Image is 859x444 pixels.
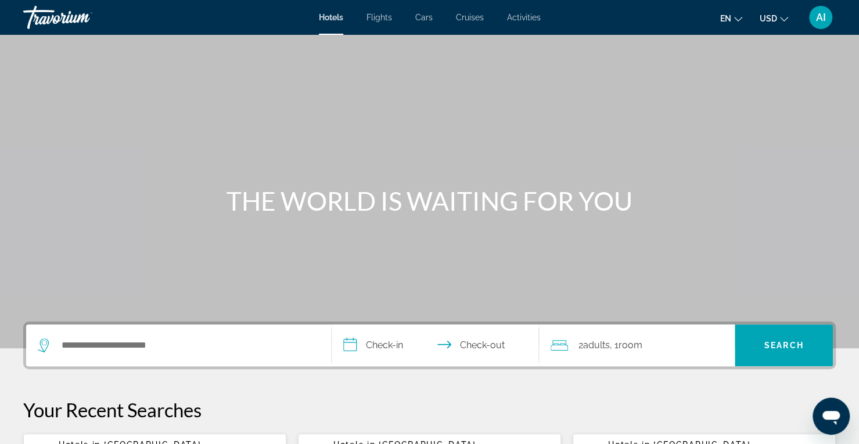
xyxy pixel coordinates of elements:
a: Hotels [319,13,343,22]
a: Flights [366,13,392,22]
iframe: Button to launch messaging window [813,398,850,435]
h1: THE WORLD IS WAITING FOR YOU [212,186,648,216]
a: Cruises [456,13,484,22]
button: Select check in and out date [332,324,539,366]
a: Travorium [23,2,139,33]
span: USD [760,14,777,23]
input: Search hotel destination [60,337,314,354]
button: Search [735,324,833,366]
span: Room [619,340,642,351]
button: Change language [720,10,742,27]
span: Adults [583,340,610,351]
button: Travelers: 2 adults, 0 children [539,324,735,366]
span: en [720,14,731,23]
p: Your Recent Searches [23,398,836,421]
span: Search [764,341,804,350]
button: Change currency [760,10,788,27]
span: , 1 [610,337,642,353]
span: AI [816,12,826,23]
a: Activities [507,13,541,22]
a: Cars [415,13,433,22]
button: User Menu [806,5,836,30]
div: Search widget [26,324,833,366]
span: 2 [578,337,610,353]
